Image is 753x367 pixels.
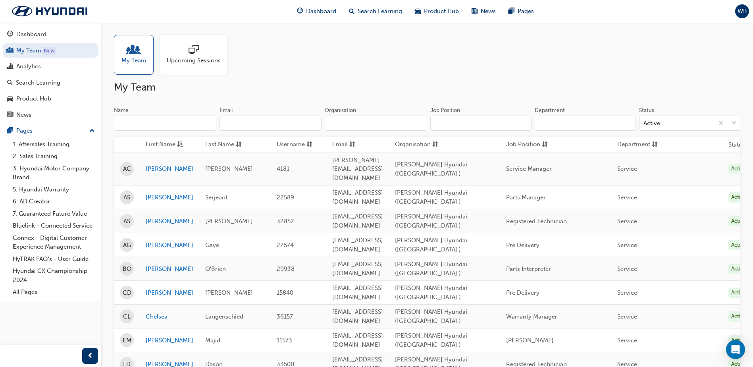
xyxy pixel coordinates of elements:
[146,140,175,150] span: First Name
[10,265,98,286] a: Hyundai CX Championship 2024
[415,6,421,16] span: car-icon
[205,218,253,225] span: [PERSON_NAME]
[205,140,234,150] span: Last Name
[617,265,637,272] span: Service
[728,216,749,227] div: Active
[7,31,13,38] span: guage-icon
[3,59,98,74] a: Analytics
[643,119,660,128] div: Active
[205,337,220,344] span: Majid
[277,289,293,296] span: 15840
[728,192,749,203] div: Active
[121,56,146,65] span: My Team
[114,106,129,114] div: Name
[16,110,31,120] div: News
[506,140,550,150] button: Job Positionsorting-icon
[617,218,637,225] span: Service
[3,75,98,90] a: Search Learning
[123,288,131,297] span: CD
[123,336,131,345] span: EM
[4,3,95,19] img: Trak
[3,124,98,138] button: Pages
[10,220,98,232] a: Bluelink - Connected Service
[332,284,383,301] span: [EMAIL_ADDRESS][DOMAIN_NAME]
[146,193,193,202] a: [PERSON_NAME]
[506,140,540,150] span: Job Position
[738,7,747,16] span: WB
[146,312,193,321] a: Chelsea
[617,140,650,150] span: Department
[7,127,13,135] span: pages-icon
[408,3,465,19] a: car-iconProduct Hub
[7,47,13,54] span: people-icon
[123,193,130,202] span: AS
[114,35,160,75] a: My Team
[332,261,383,277] span: [EMAIL_ADDRESS][DOMAIN_NAME]
[16,78,60,87] div: Search Learning
[535,116,636,131] input: Department
[465,3,502,19] a: news-iconNews
[617,313,637,320] span: Service
[332,156,383,182] span: [PERSON_NAME][EMAIL_ADDRESS][DOMAIN_NAME]
[3,25,98,124] button: DashboardMy TeamAnalyticsSearch LearningProduct HubNews
[506,165,552,172] span: Service Manager
[3,91,98,106] a: Product Hub
[395,308,467,325] span: [PERSON_NAME] Hyundai ([GEOGRAPHIC_DATA] )
[306,140,312,150] span: sorting-icon
[617,140,661,150] button: Departmentsorting-icon
[205,289,253,296] span: [PERSON_NAME]
[424,7,459,16] span: Product Hub
[731,118,737,129] span: down-icon
[332,140,348,150] span: Email
[167,56,221,65] span: Upcoming Sessions
[189,45,199,56] span: sessionType_ONLINE_URL-icon
[277,265,295,272] span: 29938
[617,337,637,344] span: Service
[358,7,402,16] span: Search Learning
[7,63,13,70] span: chart-icon
[349,6,354,16] span: search-icon
[10,232,98,253] a: Connex - Digital Customer Experience Management
[146,265,193,274] a: [PERSON_NAME]
[277,140,305,150] span: Username
[726,340,745,359] div: Open Intercom Messenger
[277,313,293,320] span: 36157
[542,140,548,150] span: sorting-icon
[277,241,294,249] span: 22574
[508,6,514,16] span: pages-icon
[325,106,356,114] div: Organisation
[10,286,98,298] a: All Pages
[297,6,303,16] span: guage-icon
[3,108,98,122] a: News
[146,336,193,345] a: [PERSON_NAME]
[160,35,234,75] a: Upcoming Sessions
[535,106,565,114] div: Department
[652,140,658,150] span: sorting-icon
[395,161,467,177] span: [PERSON_NAME] Hyundai ([GEOGRAPHIC_DATA] )
[502,3,540,19] a: pages-iconPages
[617,289,637,296] span: Service
[146,217,193,226] a: [PERSON_NAME]
[617,241,637,249] span: Service
[220,106,233,114] div: Email
[205,194,227,201] span: Serjeant
[395,332,467,348] span: [PERSON_NAME] Hyundai ([GEOGRAPHIC_DATA] )
[506,337,554,344] span: [PERSON_NAME]
[518,7,534,16] span: Pages
[123,312,131,321] span: CL
[639,106,654,114] div: Status
[617,194,637,201] span: Service
[236,140,242,150] span: sorting-icon
[89,126,95,136] span: up-icon
[332,237,383,253] span: [EMAIL_ADDRESS][DOMAIN_NAME]
[10,162,98,183] a: 3. Hyundai Motor Company Brand
[3,43,98,58] a: My Team
[728,140,745,149] th: Status
[87,351,93,361] span: prev-icon
[7,112,13,119] span: news-icon
[205,165,253,172] span: [PERSON_NAME]
[146,140,189,150] button: First Nameasc-icon
[728,164,749,174] div: Active
[332,332,383,348] span: [EMAIL_ADDRESS][DOMAIN_NAME]
[10,195,98,208] a: 6. AD Creator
